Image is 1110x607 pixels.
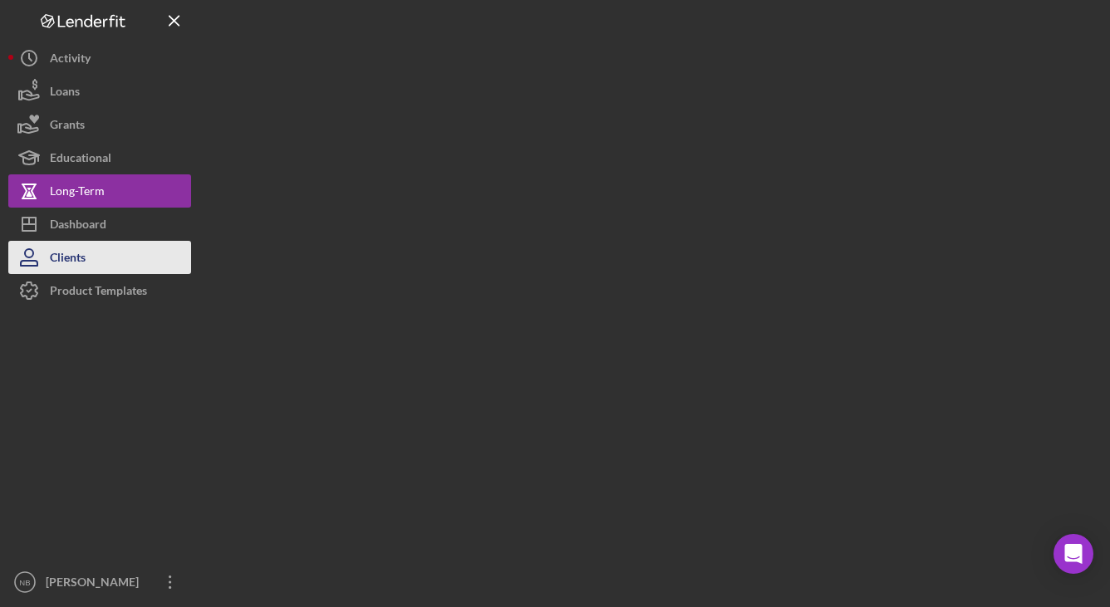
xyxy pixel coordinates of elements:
[8,241,191,274] button: Clients
[1054,534,1093,574] div: Open Intercom Messenger
[8,208,191,241] button: Dashboard
[50,141,111,179] div: Educational
[8,141,191,174] button: Educational
[50,42,91,79] div: Activity
[8,174,191,208] button: Long-Term
[50,208,106,245] div: Dashboard
[42,565,150,603] div: [PERSON_NAME]
[50,75,80,112] div: Loans
[8,108,191,141] button: Grants
[8,274,191,307] button: Product Templates
[19,578,30,587] text: NB
[50,241,86,278] div: Clients
[8,75,191,108] button: Loans
[8,565,191,599] button: NB[PERSON_NAME]
[50,274,147,311] div: Product Templates
[8,42,191,75] button: Activity
[50,174,105,212] div: Long-Term
[50,108,85,145] div: Grants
